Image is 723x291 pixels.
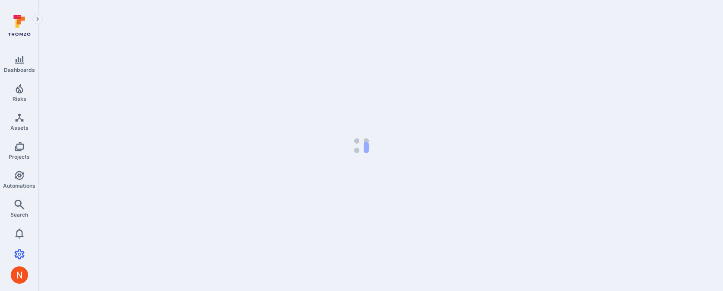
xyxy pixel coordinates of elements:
i: Expand navigation menu [35,16,41,23]
span: Automations [3,182,35,189]
span: Projects [9,153,30,160]
button: Expand navigation menu [32,14,43,24]
span: Search [10,211,28,218]
span: Dashboards [4,67,35,73]
img: ACg8ocIprwjrgDQnDsNSk9Ghn5p5-B8DpAKWoJ5Gi9syOE4K59tr4Q=s96-c [11,266,28,284]
span: Assets [10,125,29,131]
div: Neeren Patki [11,266,28,284]
span: Risks [13,96,26,102]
